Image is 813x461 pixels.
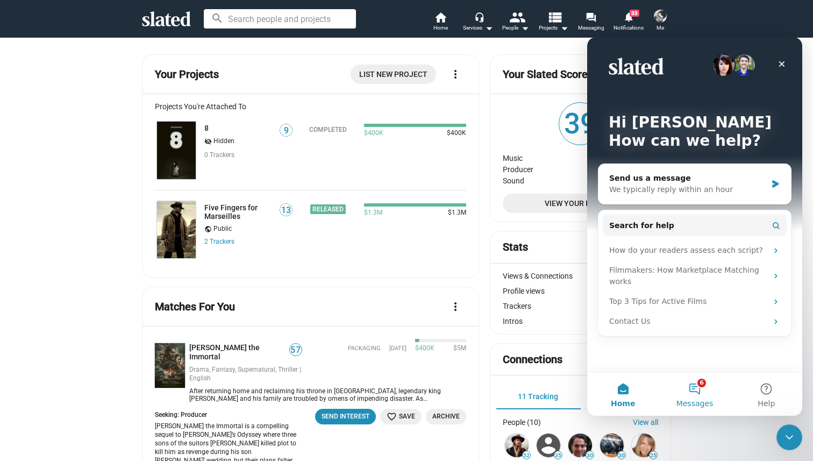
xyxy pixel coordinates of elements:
div: Completed [309,126,347,133]
div: Views & Connections [503,272,596,280]
button: James MatthesMe [647,8,673,36]
div: Services [463,22,493,34]
mat-icon: home [434,11,447,24]
div: People (10) [503,418,541,427]
iframe: Intercom live chat [776,424,802,450]
div: Send Interest [322,411,369,422]
button: Archive [426,409,466,424]
span: $1.3M [364,209,382,217]
img: 8 [157,122,196,179]
button: People [497,11,534,34]
img: Michael Matthews [505,434,529,457]
span: 9 [280,125,292,136]
button: Projects [534,11,572,34]
div: Trackers [503,302,596,310]
mat-card-title: Stats [503,240,528,254]
img: Kelsey Egan [600,434,624,457]
div: Seeking: Producer [155,411,305,420]
mat-icon: notifications [623,11,633,22]
div: After returning home and reclaiming his throne in Ithaca, legendary king Odysseus and his family ... [185,387,466,402]
span: $400K [443,129,466,138]
mat-icon: visibility_off [204,137,212,147]
span: Packaging [348,345,381,353]
dt: Producer [503,162,618,174]
div: Profile views [503,287,596,295]
span: 52 [523,452,530,459]
img: Five Fingers for Marseilles [157,201,196,259]
mat-icon: more_vert [449,300,462,313]
a: Odysseus the Immortal [155,343,185,402]
mat-icon: arrow_drop_down [518,22,531,34]
a: [PERSON_NAME] the Immortal [189,343,289,361]
span: 57 [290,345,302,356]
span: 39 [559,103,601,145]
a: Five Fingers for Marseilles [204,203,273,221]
dt: Sound [503,174,618,185]
div: People [502,22,529,34]
mat-card-title: Matches For You [155,300,235,314]
div: Released [310,204,346,214]
span: 30 [618,452,625,459]
span: Public [213,225,232,233]
span: $5M [449,344,466,353]
mat-icon: forum [586,12,596,22]
span: View Your Profile [511,194,650,213]
span: 35 [554,452,562,459]
mat-icon: more_vert [449,68,462,81]
mat-icon: arrow_drop_down [482,22,495,34]
span: $400K [415,344,434,353]
mat-card-title: Connections [503,352,562,367]
span: List New Project [359,65,427,84]
div: Intros [503,317,596,325]
span: Notifications [614,22,644,34]
mat-icon: view_list [547,9,562,25]
span: Messaging [578,22,604,34]
a: Messaging [572,11,610,34]
span: 33 [630,10,639,17]
a: View all [633,418,658,427]
a: 8 [204,124,209,132]
mat-card-title: Your Slated Score [503,67,588,82]
span: Save [387,411,415,422]
a: Five Fingers for Marseilles [155,199,198,261]
mat-icon: headset_mic [474,12,484,22]
a: 33Notifications [610,11,647,34]
img: Tracey Becker [632,434,655,457]
span: Archive [432,411,460,422]
img: Odysseus the Immortal [155,343,185,388]
span: Projects [539,22,568,34]
mat-icon: favorite_border [387,412,397,422]
img: James Matthes [654,10,667,23]
time: [DATE] [389,345,406,353]
button: Send Interest [315,409,376,424]
a: View Your Profile [503,194,658,213]
a: 2 Trackers [204,238,234,245]
span: 25 [650,452,657,459]
input: Search people and projects [204,9,356,29]
img: Asger Hussain [568,434,592,457]
span: Home [433,22,448,34]
div: Drama, Fantasy, Supernatural, Thriller | English [189,366,302,383]
button: Save [380,409,422,424]
span: 30 [586,452,594,459]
